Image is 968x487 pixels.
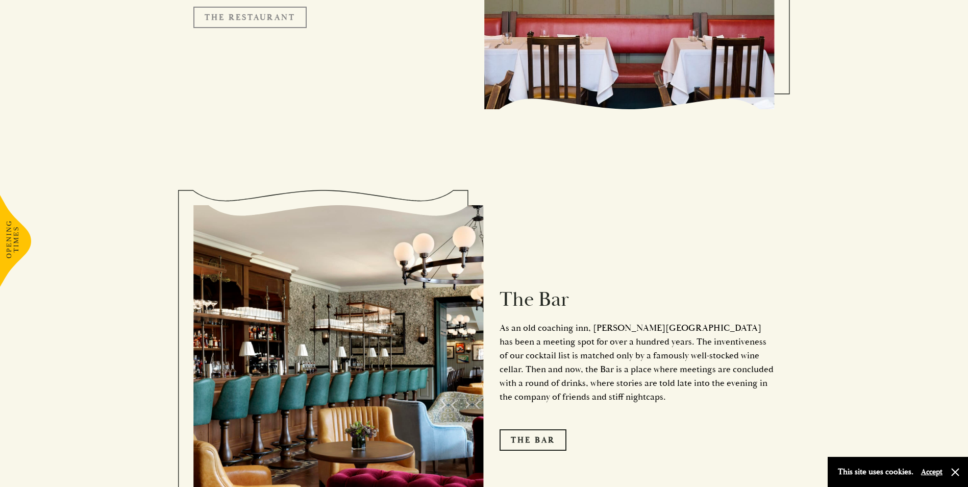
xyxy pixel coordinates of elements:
[838,465,913,479] p: This site uses cookies.
[500,287,775,312] h2: The Bar
[921,467,942,477] button: Accept
[500,321,775,404] p: As an old coaching inn, [PERSON_NAME][GEOGRAPHIC_DATA] has been a meeting spot for over a hundred...
[500,429,566,451] a: The Bar
[950,467,960,477] button: Close and accept
[193,7,307,28] a: The Restaurant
